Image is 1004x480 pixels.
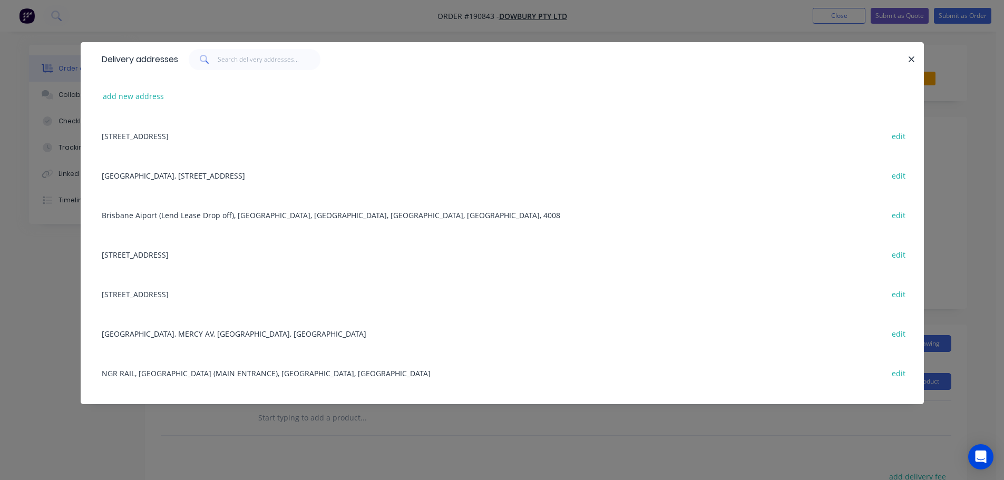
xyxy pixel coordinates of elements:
[96,234,908,274] div: [STREET_ADDRESS]
[96,195,908,234] div: Brisbane Aiport (Lend Lease Drop off), [GEOGRAPHIC_DATA], [GEOGRAPHIC_DATA], [GEOGRAPHIC_DATA], [...
[96,353,908,393] div: NGR RAIL, [GEOGRAPHIC_DATA] (MAIN ENTRANCE), [GEOGRAPHIC_DATA], [GEOGRAPHIC_DATA]
[886,366,911,380] button: edit
[96,393,908,432] div: [STREET_ADDRESS]
[886,208,911,222] button: edit
[96,314,908,353] div: [GEOGRAPHIC_DATA], MERCY AV, [GEOGRAPHIC_DATA], [GEOGRAPHIC_DATA]
[96,116,908,155] div: [STREET_ADDRESS]
[886,287,911,301] button: edit
[968,444,993,469] div: Open Intercom Messenger
[96,274,908,314] div: [STREET_ADDRESS]
[96,43,178,76] div: Delivery addresses
[98,89,170,103] button: add new address
[218,49,320,70] input: Search delivery addresses...
[96,155,908,195] div: [GEOGRAPHIC_DATA], [STREET_ADDRESS]
[886,247,911,261] button: edit
[886,168,911,182] button: edit
[886,326,911,340] button: edit
[886,129,911,143] button: edit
